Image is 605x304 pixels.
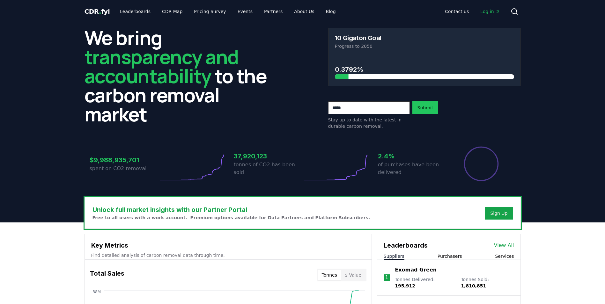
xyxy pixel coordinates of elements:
[115,6,341,17] nav: Main
[461,283,486,288] span: 1,810,851
[232,6,258,17] a: Events
[335,43,514,49] p: Progress to 2050
[395,283,415,288] span: 195,912
[115,6,156,17] a: Leaderboards
[91,252,365,258] p: Find detailed analysis of carbon removal data through time.
[85,8,110,15] span: CDR fyi
[490,210,507,216] a: Sign Up
[99,8,101,15] span: .
[480,8,500,15] span: Log in
[90,269,124,281] h3: Total Sales
[440,6,474,17] a: Contact us
[495,253,514,259] button: Services
[438,253,462,259] button: Purchasers
[485,207,513,220] button: Sign Up
[335,65,514,74] h3: 0.3792%
[318,270,341,280] button: Tonnes
[90,165,159,172] p: spent on CO2 removal
[85,44,239,89] span: transparency and accountability
[335,35,381,41] h3: 10 Gigaton Goal
[412,101,439,114] button: Submit
[395,266,437,274] a: Exomad Green
[463,146,499,182] div: Percentage of sales delivered
[189,6,231,17] a: Pricing Survey
[461,276,514,289] p: Tonnes Sold :
[440,6,505,17] nav: Main
[85,28,277,124] h2: We bring to the carbon removal market
[385,274,388,281] p: 1
[341,270,365,280] button: $ Value
[475,6,505,17] a: Log in
[85,7,110,16] a: CDR.fyi
[395,276,454,289] p: Tonnes Delivered :
[384,253,404,259] button: Suppliers
[90,155,159,165] h3: $9,988,935,701
[92,290,101,294] tspan: 38M
[328,117,410,129] p: Stay up to date with the latest in durable carbon removal.
[91,241,365,250] h3: Key Metrics
[157,6,188,17] a: CDR Map
[384,241,428,250] h3: Leaderboards
[289,6,319,17] a: About Us
[259,6,288,17] a: Partners
[378,161,447,176] p: of purchases have been delivered
[378,151,447,161] h3: 2.4%
[92,205,370,214] h3: Unlock full market insights with our Partner Portal
[321,6,341,17] a: Blog
[234,151,303,161] h3: 37,920,123
[234,161,303,176] p: tonnes of CO2 has been sold
[494,242,514,249] a: View All
[92,214,370,221] p: Free to all users with a work account. Premium options available for Data Partners and Platform S...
